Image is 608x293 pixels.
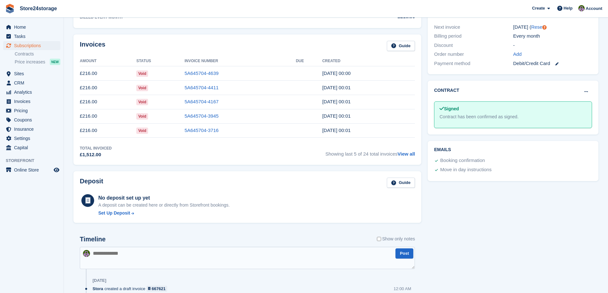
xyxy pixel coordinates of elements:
span: Invoices [14,97,52,106]
div: Signed [439,106,587,112]
div: Move in day instructions [440,166,492,174]
div: Booking confirmation [440,157,485,165]
td: £216.00 [80,66,136,81]
a: menu [3,106,60,115]
span: Insurance [14,125,52,134]
span: Settings [14,134,52,143]
div: Tooltip anchor [542,25,547,30]
a: Preview store [53,166,60,174]
time: 2025-05-31 23:01:06 UTC [322,99,351,104]
a: View all [397,151,415,157]
h2: Deposit [80,178,103,188]
a: menu [3,97,60,106]
div: created a draft invoice [93,286,170,292]
div: £1,512.00 [80,151,112,158]
a: 5A645704-4167 [184,99,219,104]
a: menu [3,78,60,87]
span: Capital [14,143,52,152]
div: Discount [434,42,513,49]
a: 5A645704-3716 [184,128,219,133]
h2: Emails [434,147,592,152]
div: Order number [434,51,513,58]
a: menu [3,32,60,41]
span: Void [136,99,148,105]
label: Show only notes [377,236,415,242]
time: 2025-07-31 23:00:52 UTC [322,70,351,76]
img: Jane Welch [83,250,90,257]
a: menu [3,115,60,124]
img: Jane Welch [578,5,585,11]
span: CRM [14,78,52,87]
p: A deposit can be created here or directly from Storefront bookings. [98,202,230,209]
span: Void [136,113,148,120]
h2: Timeline [80,236,106,243]
span: Help [564,5,573,11]
a: Store24storage [17,3,60,14]
span: Void [136,85,148,91]
img: stora-icon-8386f47178a22dfd0bd8f6a31ec36ba5ce8667c1dd55bd0f319d3a0aa187defe.svg [5,4,15,13]
a: Guide [387,178,415,188]
span: Tasks [14,32,52,41]
time: 2025-03-31 23:01:14 UTC [322,128,351,133]
a: Reset [531,24,544,30]
a: Add [513,51,522,58]
button: Post [395,248,413,259]
a: menu [3,41,60,50]
a: menu [3,134,60,143]
div: NEW [50,59,60,65]
div: Billing period [434,33,513,40]
th: Amount [80,56,136,66]
a: menu [3,125,60,134]
div: Next invoice [434,24,513,31]
span: Subscriptions [14,41,52,50]
div: Total Invoiced [80,145,112,151]
td: £216.00 [80,95,136,109]
span: Void [136,70,148,77]
span: Coupons [14,115,52,124]
h2: Invoices [80,41,105,51]
span: Sites [14,69,52,78]
div: 667621 [152,286,165,292]
a: menu [3,23,60,32]
span: Pricing [14,106,52,115]
span: Stora [93,286,103,292]
div: [DATE] ( ) [513,24,592,31]
a: 5A645704-4639 [184,70,219,76]
a: Guide [387,41,415,51]
a: 5A645704-3945 [184,113,219,119]
td: £216.00 [80,123,136,138]
td: £216.00 [80,109,136,123]
div: - [513,42,592,49]
a: Price increases NEW [15,58,60,65]
a: menu [3,88,60,97]
a: Set Up Deposit [98,210,230,216]
div: [DATE] [93,278,106,283]
a: menu [3,143,60,152]
span: Account [586,5,602,12]
th: Status [136,56,184,66]
a: menu [3,69,60,78]
div: No deposit set up yet [98,194,230,202]
time: 2025-04-30 23:01:18 UTC [322,113,351,119]
span: Online Store [14,165,52,174]
a: menu [3,165,60,174]
div: Every month [513,33,592,40]
time: 2025-06-30 23:01:08 UTC [322,85,351,90]
div: Debit/Credit Card [513,60,592,67]
span: Analytics [14,88,52,97]
input: Show only notes [377,236,381,242]
span: Showing last 5 of 24 total invoices [326,145,415,158]
div: 12:00 AM [394,286,411,292]
h2: Contract [434,87,459,94]
div: Set Up Deposit [98,210,130,216]
div: Contract has been confirmed as signed. [439,114,587,120]
span: Price increases [15,59,45,65]
span: Storefront [6,157,64,164]
td: £216.00 [80,81,136,95]
th: Invoice Number [184,56,296,66]
span: Create [532,5,545,11]
span: Void [136,128,148,134]
a: Contracts [15,51,60,57]
a: 5A645704-4411 [184,85,219,90]
div: Payment method [434,60,513,67]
